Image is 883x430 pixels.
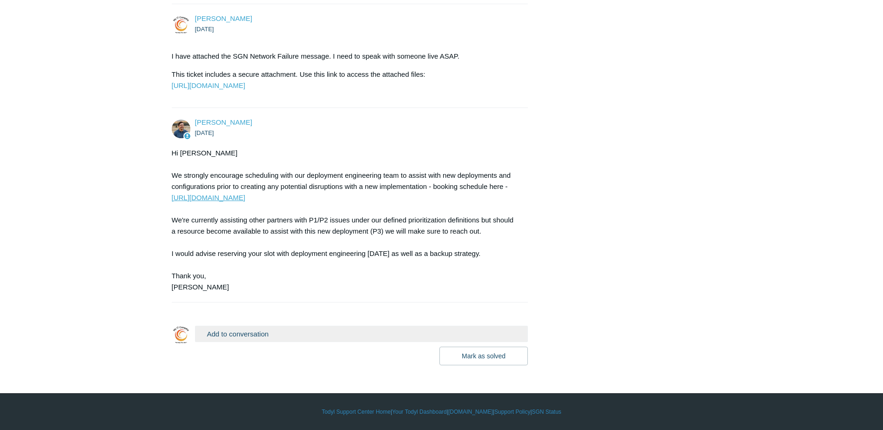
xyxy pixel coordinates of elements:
div: | | | | [172,408,712,416]
a: [URL][DOMAIN_NAME] [172,194,245,202]
button: Mark as solved [439,347,528,365]
div: Hi [PERSON_NAME] We strongly encourage scheduling with our deployment engineering team to assist ... [172,148,519,293]
span: Donald Howard [195,14,252,22]
a: [URL][DOMAIN_NAME] [172,81,245,89]
p: I have attached the SGN Network Failure message. I need to speak with someone live ASAP. [172,51,519,62]
button: Add to conversation [195,326,528,342]
a: [PERSON_NAME] [195,118,252,126]
a: [DOMAIN_NAME] [448,408,493,416]
a: Todyl Support Center Home [322,408,391,416]
span: Spencer Grissom [195,118,252,126]
p: This ticket includes a secure attachment. Use this link to access the attached files: [172,69,519,91]
time: 09/03/2025, 08:47 [195,26,214,33]
a: Your Todyl Dashboard [392,408,446,416]
time: 09/03/2025, 10:42 [195,129,214,136]
a: SGN Status [532,408,561,416]
a: [PERSON_NAME] [195,14,252,22]
a: Support Policy [494,408,530,416]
